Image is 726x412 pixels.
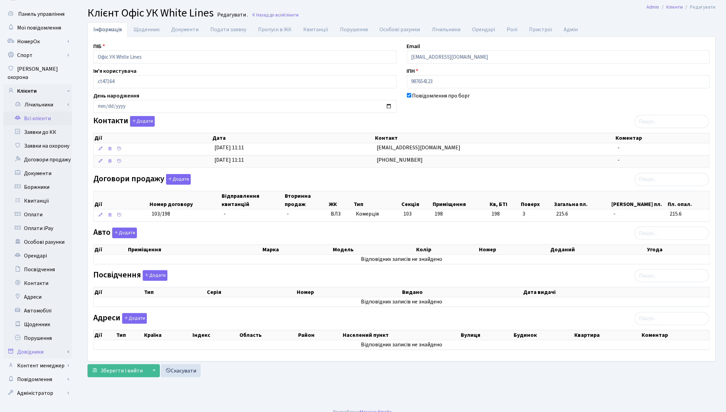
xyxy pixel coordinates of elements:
[523,22,558,37] a: Пристрої
[101,367,143,375] span: Зберегти і вийти
[94,330,116,340] th: Дії
[94,340,710,350] td: Відповідних записів не знайдено
[110,227,137,239] a: Додати
[93,92,139,100] label: День народження
[166,174,191,185] button: Договори продажу
[94,245,127,254] th: Дії
[618,144,620,151] span: -
[550,245,646,254] th: Доданий
[328,191,353,209] th: ЖК
[647,3,659,11] a: Admin
[489,191,520,209] th: Кв, БТІ
[298,330,342,340] th: Район
[3,221,72,235] a: Оплати iPay
[435,210,443,218] span: 198
[3,62,72,84] a: [PERSON_NAME] охорона
[17,24,61,32] span: Мої повідомлення
[214,144,244,151] span: [DATE] 11:11
[426,22,466,37] a: Лічильники
[3,112,72,125] a: Всі клієнти
[415,245,478,254] th: Колір
[3,318,72,331] a: Щоденник
[574,330,641,340] th: Квартира
[8,98,72,112] a: Лічильники
[377,144,461,151] span: [EMAIL_ADDRESS][DOMAIN_NAME]
[374,133,615,143] th: Контакт
[334,22,374,37] a: Порушення
[216,12,248,18] small: Редагувати .
[611,191,667,209] th: [PERSON_NAME] пл.
[87,364,147,377] button: Зберегти і вийти
[251,12,298,18] a: Назад до всіхКлієнти
[3,35,72,48] a: НомерОк
[143,270,167,281] button: Посвідчення
[3,386,72,400] a: Адміністратор
[94,255,710,264] td: Відповідних записів не знайдено
[239,330,297,340] th: Область
[93,313,147,324] label: Адреси
[670,210,707,218] span: 215.6
[403,210,412,218] span: 103
[3,84,72,98] a: Клієнти
[615,133,710,143] th: Коментар
[161,364,201,377] a: Скасувати
[342,330,460,340] th: Населений пункт
[18,10,65,18] span: Панель управління
[501,22,523,37] a: Ролі
[87,22,128,37] a: Інформація
[143,330,192,340] th: Країна
[558,22,584,37] a: Адмін
[284,191,328,209] th: Вторинна продаж
[402,287,523,297] th: Видано
[221,191,284,209] th: Відправлення квитанцій
[667,3,683,11] a: Клієнти
[401,191,432,209] th: Секція
[3,167,72,180] a: Документи
[87,5,214,21] span: Клієнт Офіс УК White Lines
[252,22,297,37] a: Пропуск в ЖК
[93,42,105,50] label: ПІБ
[332,245,415,254] th: Модель
[296,287,402,297] th: Номер
[143,287,206,297] th: Тип
[460,330,513,340] th: Вулиця
[412,92,470,100] label: Повідомлення про борг
[635,269,709,282] input: Пошук...
[287,210,289,218] span: -
[3,153,72,167] a: Договори продажу
[618,156,620,164] span: -
[432,191,489,209] th: Приміщення
[635,115,709,128] input: Пошук...
[3,21,72,35] a: Мої повідомлення
[3,304,72,318] a: Автомобілі
[3,331,72,345] a: Порушення
[613,210,664,218] span: -
[127,245,262,254] th: Приміщення
[466,22,501,37] a: Орендарі
[94,133,212,143] th: Дії
[3,139,72,153] a: Заявки на охорону
[152,210,170,218] span: 103/198
[374,22,426,37] a: Особові рахунки
[204,22,252,37] a: Подати заявку
[3,48,72,62] a: Спорт
[407,67,419,75] label: ІПН
[667,191,710,209] th: Пл. опал.
[478,245,550,254] th: Номер
[3,7,72,21] a: Панель управління
[128,115,155,127] a: Додати
[646,245,710,254] th: Угода
[120,312,147,324] a: Додати
[130,116,155,127] button: Контакти
[93,174,191,185] label: Договори продажу
[93,270,167,281] label: Посвідчення
[3,345,72,359] a: Довідники
[513,330,574,340] th: Будинок
[3,373,72,386] a: Повідомлення
[683,3,716,11] li: Редагувати
[356,210,398,218] span: Комерція
[149,191,221,209] th: Номер договору
[93,228,137,238] label: Авто
[192,330,239,340] th: Індекс
[93,67,137,75] label: Ім'я користувача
